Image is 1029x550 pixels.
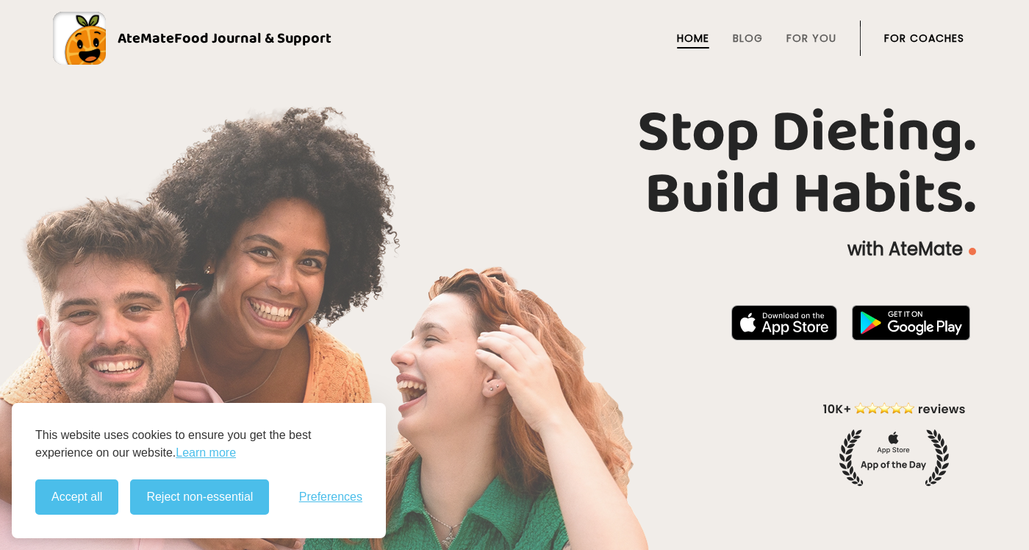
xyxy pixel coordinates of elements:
span: Food Journal & Support [174,26,331,50]
a: For Coaches [884,32,964,44]
img: badge-download-apple.svg [731,305,837,340]
a: Home [677,32,709,44]
a: Blog [733,32,763,44]
a: AteMateFood Journal & Support [53,12,976,65]
a: For You [786,32,836,44]
div: AteMate [106,26,331,50]
button: Toggle preferences [299,490,362,504]
p: This website uses cookies to ensure you get the best experience on our website. [35,426,362,462]
h1: Stop Dieting. Build Habits. [53,102,976,226]
button: Accept all cookies [35,479,118,515]
button: Reject non-essential [130,479,269,515]
span: Preferences [299,490,362,504]
a: Learn more [176,444,236,462]
p: with AteMate [53,238,976,261]
img: home-hero-appoftheday.png [812,400,976,486]
img: badge-download-google.png [852,305,970,340]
